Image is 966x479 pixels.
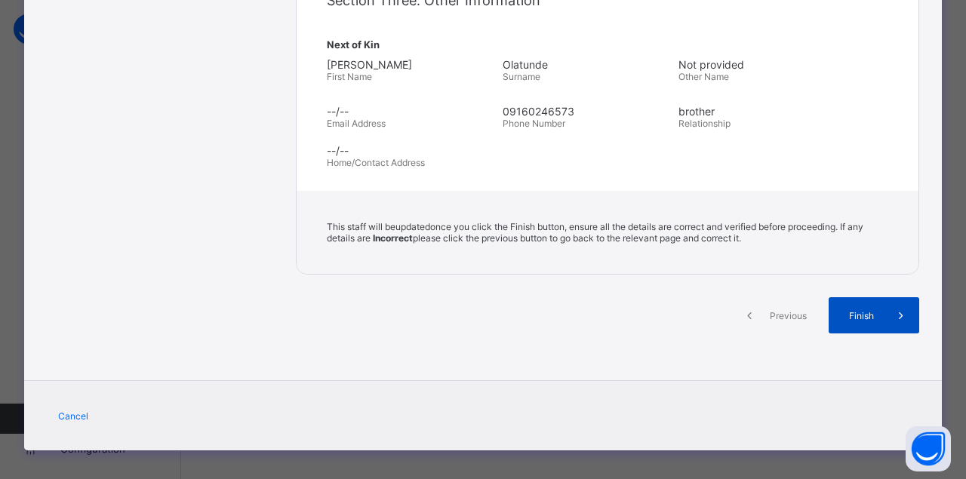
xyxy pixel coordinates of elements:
span: Surname [503,71,540,82]
span: Olatunde [503,58,671,71]
span: This staff will be updated once you click the Finish button, ensure all the details are correct a... [327,221,863,244]
span: --/-- [327,105,495,118]
span: 09160246573 [503,105,671,118]
span: Home/Contact Address [327,157,425,168]
span: Finish [840,310,883,321]
span: Other Name [678,71,729,82]
span: Email Address [327,118,386,129]
span: Cancel [58,410,88,422]
span: [PERSON_NAME] [327,58,495,71]
span: First Name [327,71,372,82]
span: Not provided [678,58,847,71]
span: Next of Kin [327,38,888,51]
button: Open asap [906,426,951,471]
b: Incorrect [373,232,413,244]
span: --/-- [327,144,888,157]
span: Relationship [678,118,731,129]
span: Previous [768,310,809,321]
span: brother [678,105,847,118]
span: Phone Number [503,118,565,129]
